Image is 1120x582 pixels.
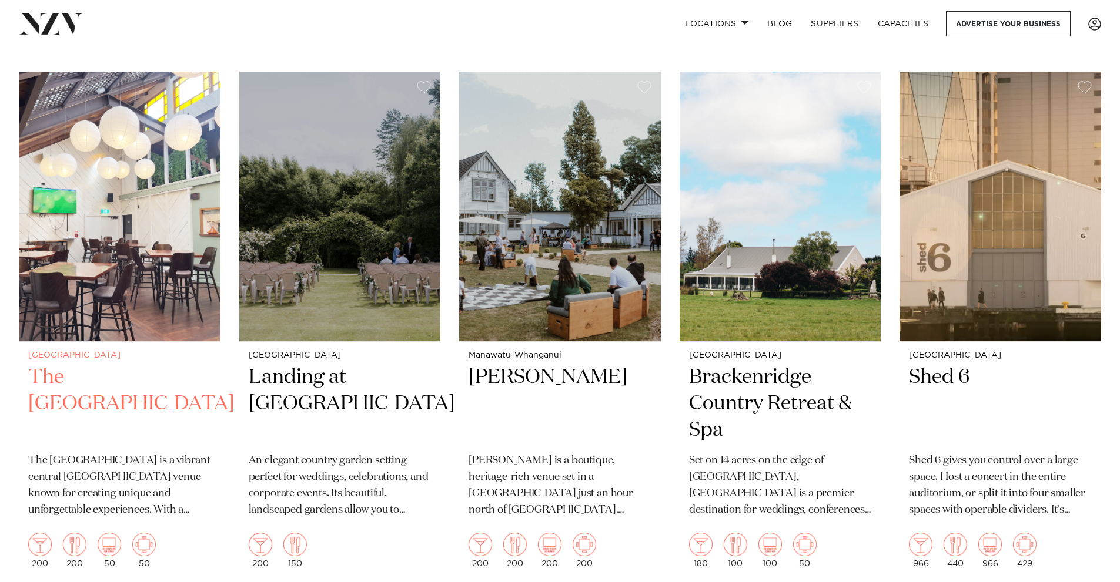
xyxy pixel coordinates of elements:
[758,11,801,36] a: BLOG
[249,351,432,360] small: [GEOGRAPHIC_DATA]
[98,533,121,556] img: theatre.png
[978,533,1002,568] div: 966
[978,533,1002,556] img: theatre.png
[909,453,1092,519] p: Shed 6 gives you control over a large space. Host a concert in the entire auditorium, or split it...
[283,533,307,568] div: 150
[249,453,432,519] p: An elegant country garden setting perfect for weddings, celebrations, and corporate events. Its b...
[946,11,1071,36] a: Advertise your business
[868,11,938,36] a: Capacities
[28,533,52,556] img: cocktail.png
[538,533,561,568] div: 200
[132,533,156,556] img: meeting.png
[689,453,872,519] p: Set on 14 acres on the edge of [GEOGRAPHIC_DATA], [GEOGRAPHIC_DATA] is a premier destination for ...
[676,11,758,36] a: Locations
[28,533,52,568] div: 200
[909,533,932,556] img: cocktail.png
[909,533,932,568] div: 966
[249,364,432,443] h2: Landing at [GEOGRAPHIC_DATA]
[503,533,527,556] img: dining.png
[680,72,881,577] a: [GEOGRAPHIC_DATA] Brackenridge Country Retreat & Spa Set on 14 acres on the edge of [GEOGRAPHIC_D...
[573,533,596,556] img: meeting.png
[1013,533,1037,568] div: 429
[459,72,661,577] a: Manawatū-Whanganui [PERSON_NAME] [PERSON_NAME] is a boutique, heritage-rich venue set in a [GEOGR...
[28,351,211,360] small: [GEOGRAPHIC_DATA]
[63,533,86,568] div: 200
[944,533,967,568] div: 440
[724,533,747,556] img: dining.png
[249,533,272,568] div: 200
[1013,533,1037,556] img: meeting.png
[689,533,713,556] img: cocktail.png
[28,364,211,443] h2: The [GEOGRAPHIC_DATA]
[689,351,872,360] small: [GEOGRAPHIC_DATA]
[469,364,651,443] h2: [PERSON_NAME]
[793,533,817,568] div: 50
[944,533,967,556] img: dining.png
[900,72,1101,577] a: [GEOGRAPHIC_DATA] Shed 6 Shed 6 gives you control over a large space. Host a concert in the entir...
[801,11,868,36] a: SUPPLIERS
[249,533,272,556] img: cocktail.png
[573,533,596,568] div: 200
[239,72,441,577] a: [GEOGRAPHIC_DATA] Landing at [GEOGRAPHIC_DATA] An elegant country garden setting perfect for wedd...
[283,533,307,556] img: dining.png
[469,533,492,556] img: cocktail.png
[19,13,83,34] img: nzv-logo.png
[469,453,651,519] p: [PERSON_NAME] is a boutique, heritage-rich venue set in a [GEOGRAPHIC_DATA] just an hour north of...
[909,351,1092,360] small: [GEOGRAPHIC_DATA]
[758,533,782,556] img: theatre.png
[724,533,747,568] div: 100
[503,533,527,568] div: 200
[63,533,86,556] img: dining.png
[538,533,561,556] img: theatre.png
[689,364,872,443] h2: Brackenridge Country Retreat & Spa
[469,351,651,360] small: Manawatū-Whanganui
[469,533,492,568] div: 200
[28,453,211,519] p: The [GEOGRAPHIC_DATA] is a vibrant central [GEOGRAPHIC_DATA] venue known for creating unique and ...
[793,533,817,556] img: meeting.png
[909,364,1092,443] h2: Shed 6
[758,533,782,568] div: 100
[98,533,121,568] div: 50
[132,533,156,568] div: 50
[19,72,220,577] a: [GEOGRAPHIC_DATA] The [GEOGRAPHIC_DATA] The [GEOGRAPHIC_DATA] is a vibrant central [GEOGRAPHIC_DA...
[689,533,713,568] div: 180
